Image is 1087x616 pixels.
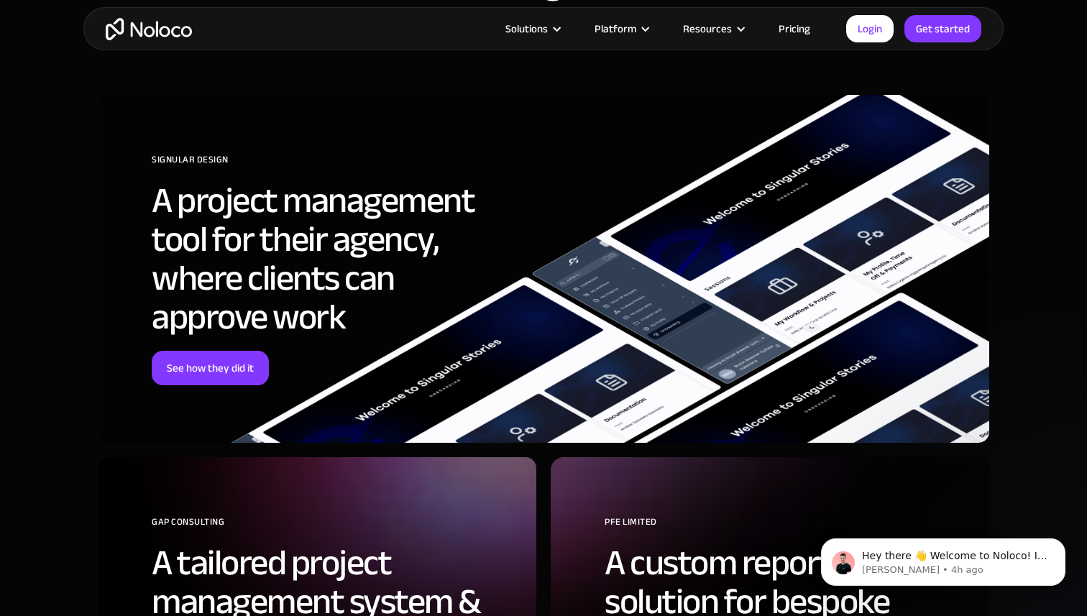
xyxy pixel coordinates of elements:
[846,15,894,42] a: Login
[904,15,981,42] a: Get started
[577,19,665,38] div: Platform
[595,19,636,38] div: Platform
[152,181,515,336] h2: A project management tool for their agency, where clients can approve work
[683,19,732,38] div: Resources
[152,511,515,543] div: GAP Consulting
[799,508,1087,609] iframe: Intercom notifications message
[487,19,577,38] div: Solutions
[605,511,968,543] div: PFE Limited
[665,19,761,38] div: Resources
[152,149,515,181] div: SIGNULAR DESIGN
[106,18,192,40] a: home
[761,19,828,38] a: Pricing
[152,351,269,385] a: See how they did it
[505,19,548,38] div: Solutions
